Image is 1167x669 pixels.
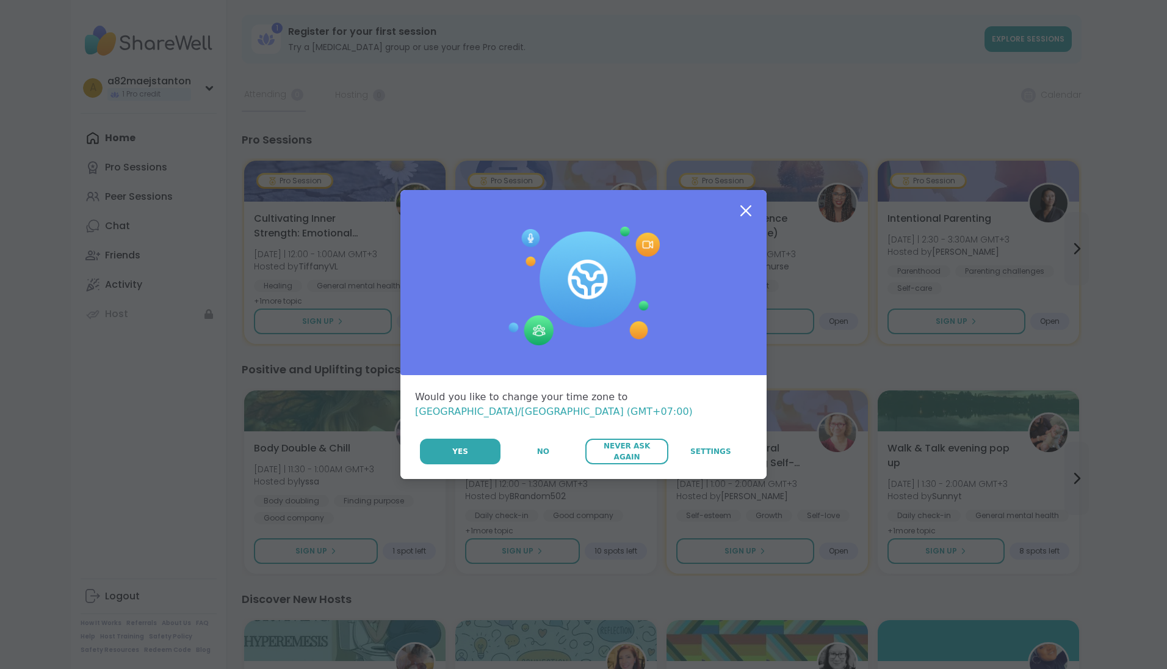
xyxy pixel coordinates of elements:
[415,390,752,419] div: Would you like to change your time zone to
[420,439,500,464] button: Yes
[415,406,693,417] span: [GEOGRAPHIC_DATA]/[GEOGRAPHIC_DATA] (GMT+07:00)
[670,439,752,464] a: Settings
[537,446,549,457] span: No
[585,439,668,464] button: Never Ask Again
[690,446,731,457] span: Settings
[507,227,660,346] img: Session Experience
[502,439,584,464] button: No
[591,441,662,462] span: Never Ask Again
[452,446,468,457] span: Yes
